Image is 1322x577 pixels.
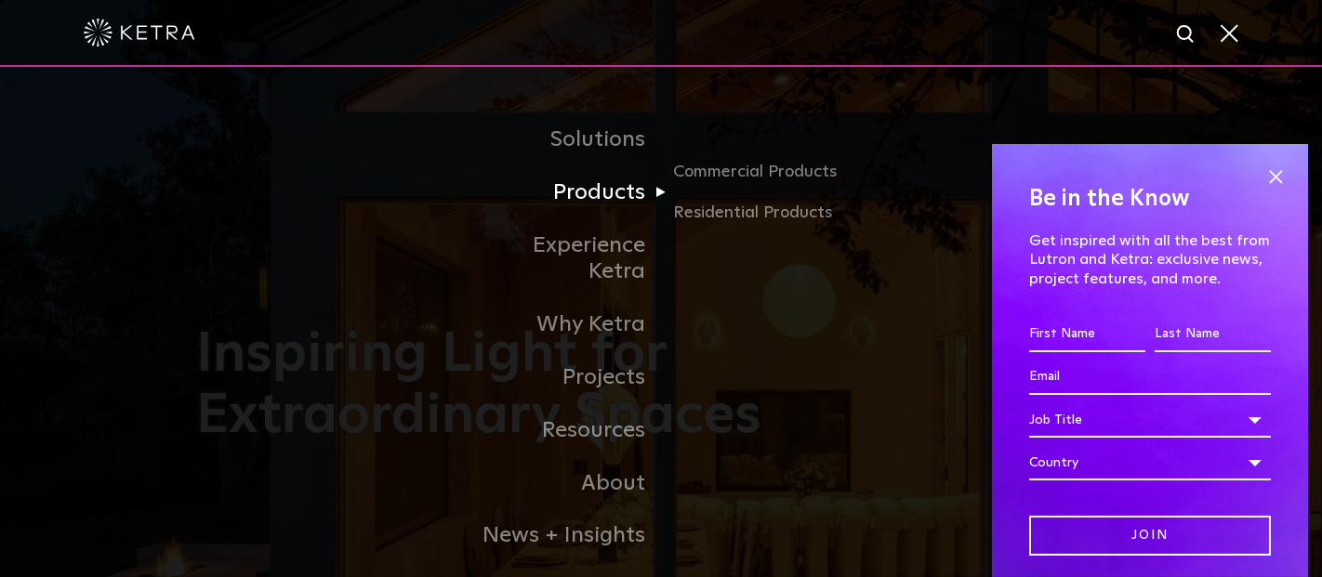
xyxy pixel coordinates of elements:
[1029,317,1145,352] input: First Name
[1175,23,1198,46] img: search icon
[470,457,661,510] a: About
[1029,231,1271,289] p: Get inspired with all the best from Lutron and Ketra: exclusive news, project features, and more.
[673,200,852,227] a: Residential Products
[1155,317,1271,352] input: Last Name
[470,298,661,351] a: Why Ketra
[1029,181,1271,216] h4: Be in the Know
[470,166,661,219] a: Products
[470,219,661,299] a: Experience Ketra
[470,351,661,404] a: Projects
[1029,360,1271,395] input: Email
[470,509,661,562] a: News + Insights
[673,159,852,200] a: Commercial Products
[470,404,661,457] a: Resources
[84,19,195,46] img: ketra-logo-2019-white
[1029,516,1271,556] input: Join
[1029,402,1271,438] div: Job Title
[470,113,661,166] a: Solutions
[1029,445,1271,480] div: Country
